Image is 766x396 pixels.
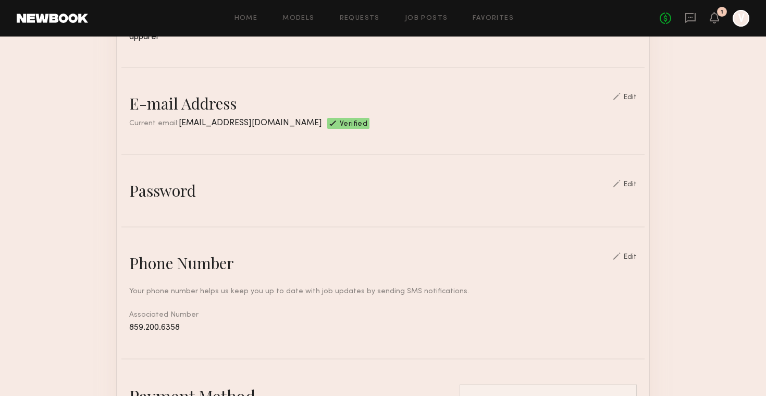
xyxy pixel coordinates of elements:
[721,9,723,15] div: 1
[282,15,314,22] a: Models
[179,119,322,127] span: [EMAIL_ADDRESS][DOMAIN_NAME]
[733,10,749,27] a: V
[129,323,180,332] span: 859.200.6358
[473,15,514,22] a: Favorites
[623,254,637,261] div: Edit
[129,180,196,201] div: Password
[623,94,637,101] div: Edit
[129,118,322,129] div: Current email:
[234,15,258,22] a: Home
[129,33,637,42] div: apparel
[405,15,448,22] a: Job Posts
[623,181,637,188] div: Edit
[129,286,637,297] div: Your phone number helps us keep you up to date with job updates by sending SMS notifications.
[129,93,237,114] div: E-mail Address
[129,253,234,273] div: Phone Number
[340,121,367,129] span: Verified
[129,309,637,333] div: Associated Number
[340,15,380,22] a: Requests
